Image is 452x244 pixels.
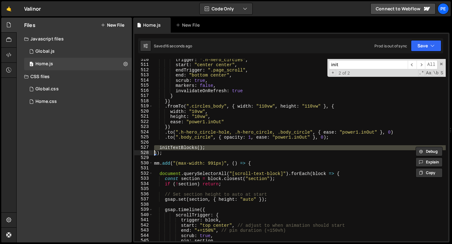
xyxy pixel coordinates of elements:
div: 518 [134,98,153,104]
div: 511 [134,62,153,67]
div: Home.css [35,99,57,104]
div: 528 [134,150,153,156]
span: Toggle Replace mode [330,70,336,76]
div: CSS files [17,70,132,83]
div: 539 [134,207,153,212]
span: 2 of 2 [336,71,352,76]
button: Debug [416,147,443,156]
div: Valinor [24,5,41,13]
div: Prod is out of sync [374,43,407,49]
button: Save [411,40,441,51]
div: 534 [134,181,153,187]
div: 532 [134,171,153,176]
span: ​ [408,60,417,69]
div: 514 [134,78,153,83]
span: ​ [417,60,425,69]
div: 542 [134,223,153,228]
a: Connect to Webflow [370,3,436,14]
button: New File [101,23,124,28]
div: 543 [134,228,153,233]
div: 541 [134,217,153,223]
button: Explain [416,157,443,167]
div: 16704/45652.js [24,58,132,70]
div: 526 [134,140,153,145]
div: Home.js [143,22,161,28]
div: 523 [134,124,153,130]
a: Pe [438,3,449,14]
div: 545 [134,238,153,243]
div: Global.js [35,49,55,54]
input: Search for [329,60,408,69]
div: 512 [134,67,153,73]
div: New File [176,22,202,28]
div: 515 [134,83,153,88]
div: 527 [134,145,153,150]
div: 524 [134,130,153,135]
button: Code Only [200,3,252,14]
span: Search In Selection [440,70,444,76]
div: 544 [134,233,153,238]
div: 520 [134,109,153,114]
h2: Files [24,22,35,29]
div: 513 [134,72,153,78]
div: 536 [134,192,153,197]
div: 537 [134,197,153,202]
button: Copy [416,168,443,178]
div: 16704/45678.css [24,83,132,95]
div: 519 [134,103,153,109]
div: 517 [134,93,153,98]
span: Alt-Enter [425,60,438,69]
div: 540 [134,212,153,218]
div: 521 [134,114,153,119]
div: 533 [134,176,153,181]
div: 535 [134,186,153,192]
div: 16 seconds ago [165,43,192,49]
span: RegExp Search [418,70,425,76]
div: Javascript files [17,33,132,45]
div: 510 [134,57,153,62]
div: 531 [134,166,153,171]
span: Whole Word Search [433,70,439,76]
div: 516 [134,88,153,93]
div: Saved [154,43,192,49]
div: 529 [134,155,153,161]
span: 0 [30,62,33,67]
div: 522 [134,119,153,125]
div: 16704/45653.js [24,45,132,58]
div: Global.css [35,86,59,92]
span: CaseSensitive Search [425,70,432,76]
div: Home.js [35,61,53,67]
div: 530 [134,161,153,166]
div: 538 [134,202,153,207]
div: 525 [134,135,153,140]
div: 16704/45813.css [24,95,132,108]
a: 🤙 [1,1,17,16]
